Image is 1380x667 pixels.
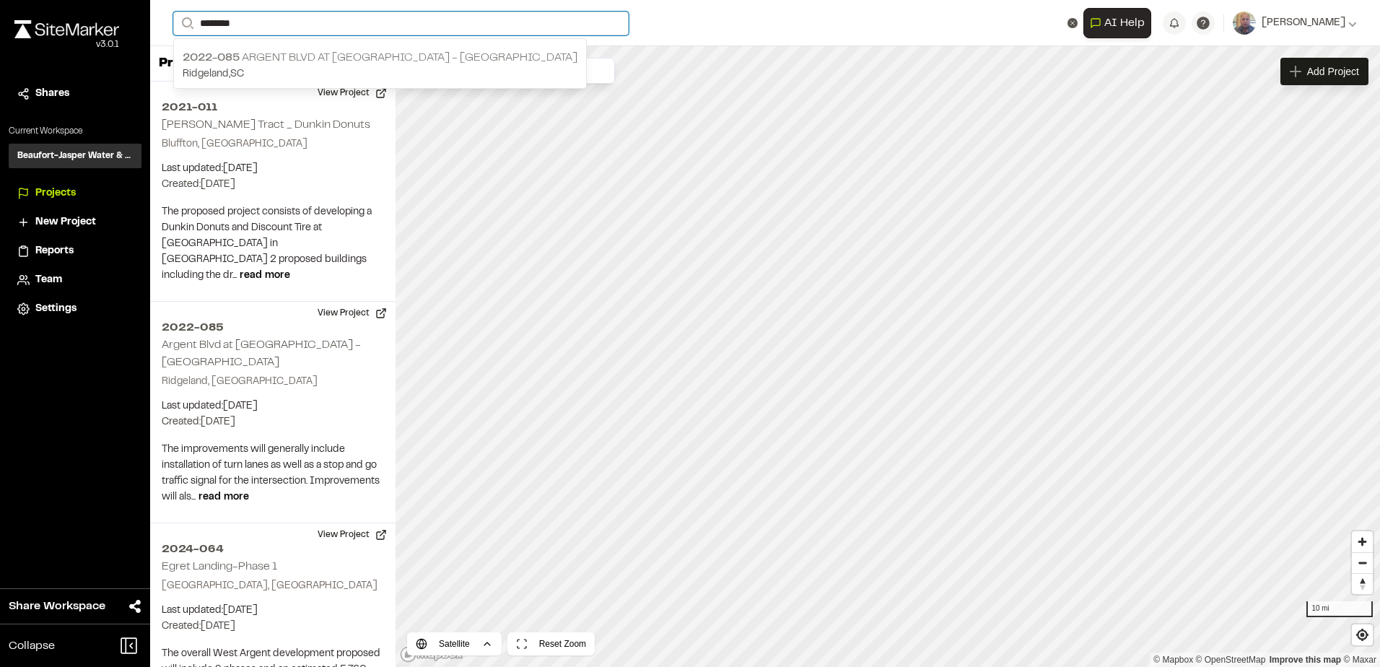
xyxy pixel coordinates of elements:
p: Ridgeland, [GEOGRAPHIC_DATA] [162,374,384,390]
span: Reset bearing to north [1352,574,1373,594]
a: Maxar [1343,655,1376,665]
p: The proposed project consists of developing a Dunkin Donuts and Discount Tire at [GEOGRAPHIC_DATA... [162,204,384,284]
div: Oh geez...please don't... [14,38,119,51]
p: Created: [DATE] [162,619,384,635]
span: Zoom out [1352,553,1373,573]
button: Satellite [407,632,502,655]
a: Team [17,272,133,288]
span: [PERSON_NAME] [1262,15,1345,31]
a: Mapbox [1153,655,1193,665]
p: Last updated: [DATE] [162,603,384,619]
button: Search [173,12,199,35]
a: Map feedback [1270,655,1341,665]
a: Settings [17,301,133,317]
span: read more [240,271,290,280]
span: read more [198,493,249,502]
span: Reports [35,243,74,259]
div: 10 mi [1306,601,1373,617]
span: Shares [35,86,69,102]
button: View Project [309,302,396,325]
p: Last updated: [DATE] [162,161,384,177]
a: OpenStreetMap [1196,655,1266,665]
p: Last updated: [DATE] [162,398,384,414]
img: User [1233,12,1256,35]
button: View Project [309,523,396,546]
p: Argent Blvd at [GEOGRAPHIC_DATA] - [GEOGRAPHIC_DATA] [183,49,577,66]
span: Projects [35,186,76,201]
button: Open AI Assistant [1083,8,1151,38]
p: Created: [DATE] [162,177,384,193]
a: Reports [17,243,133,259]
h2: 2021-011 [162,99,384,116]
img: rebrand.png [14,20,119,38]
a: 2022-085 Argent Blvd at [GEOGRAPHIC_DATA] - [GEOGRAPHIC_DATA]Ridgeland,SC [174,43,586,88]
span: AI Help [1104,14,1145,32]
a: Projects [17,186,133,201]
canvas: Map [396,46,1380,667]
span: Team [35,272,62,288]
p: [GEOGRAPHIC_DATA], [GEOGRAPHIC_DATA] [162,578,384,594]
button: [PERSON_NAME] [1233,12,1357,35]
p: Current Workspace [9,125,141,138]
span: Collapse [9,637,55,655]
h3: Beaufort-Jasper Water & Sewer Authority [17,149,133,162]
h2: [PERSON_NAME] Tract _ Dunkin Donuts [162,120,370,130]
h2: 2024-064 [162,541,384,558]
button: Reset bearing to north [1352,573,1373,594]
p: Ridgeland , SC [183,66,577,82]
span: Settings [35,301,77,317]
h2: 2022-085 [162,319,384,336]
button: Clear text [1067,18,1078,28]
span: Share Workspace [9,598,105,615]
p: Projects [159,54,213,74]
button: Reset Zoom [507,632,595,655]
a: Shares [17,86,133,102]
span: New Project [35,214,96,230]
button: Find my location [1352,624,1373,645]
a: New Project [17,214,133,230]
button: View Project [309,82,396,105]
a: Mapbox logo [400,646,463,663]
p: The improvements will generally include installation of turn lanes as well as a stop and go traff... [162,442,384,505]
button: Zoom out [1352,552,1373,573]
button: Zoom in [1352,531,1373,552]
h2: Egret Landing-Phase 1 [162,562,277,572]
span: Add Project [1307,64,1359,79]
p: Bluffton, [GEOGRAPHIC_DATA] [162,136,384,152]
span: 2022-085 [183,53,240,63]
p: Created: [DATE] [162,414,384,430]
h2: Argent Blvd at [GEOGRAPHIC_DATA] - [GEOGRAPHIC_DATA] [162,340,361,367]
div: Open AI Assistant [1083,8,1157,38]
